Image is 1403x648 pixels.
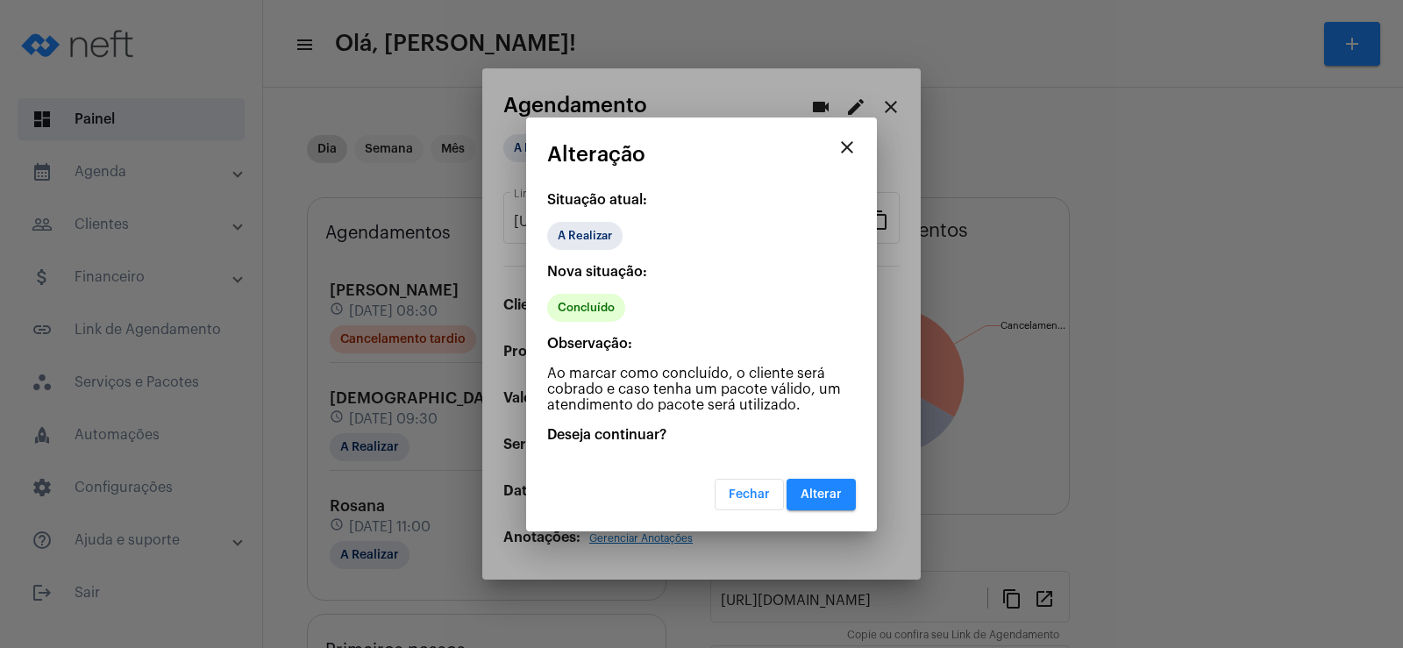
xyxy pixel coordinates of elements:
[547,336,856,352] p: Observação:
[547,366,856,413] p: Ao marcar como concluído, o cliente será cobrado e caso tenha um pacote válido, um atendimento do...
[547,264,856,280] p: Nova situação:
[547,192,856,208] p: Situação atual:
[547,222,623,250] mat-chip: A Realizar
[715,479,784,510] button: Fechar
[547,143,645,166] span: Alteração
[801,488,842,501] span: Alterar
[787,479,856,510] button: Alterar
[547,427,856,443] p: Deseja continuar?
[837,137,858,158] mat-icon: close
[547,294,625,322] mat-chip: Concluído
[729,488,770,501] span: Fechar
